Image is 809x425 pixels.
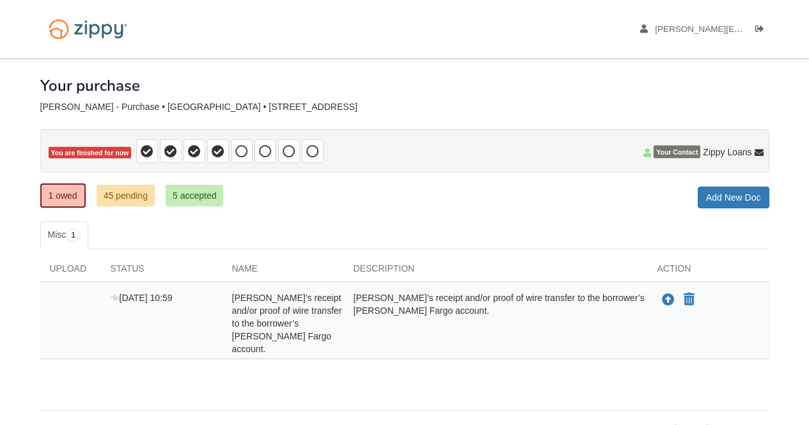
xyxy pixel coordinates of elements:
[101,262,223,281] div: Status
[755,24,769,37] a: Log out
[648,262,769,281] div: Action
[698,187,769,208] a: Add New Doc
[40,183,86,208] a: 1 owed
[40,102,769,112] div: [PERSON_NAME] - Purchase • [GEOGRAPHIC_DATA] • [STREET_ADDRESS]
[111,293,173,303] span: [DATE] 10:59
[232,293,342,354] span: [PERSON_NAME]’s receipt and/or proof of wire transfer to the borrower’s [PERSON_NAME] Fargo account.
[166,185,224,206] a: 5 accepted
[49,147,132,159] span: You are finished for now
[654,146,700,158] span: Your Contact
[97,185,155,206] a: 45 pending
[40,13,136,45] img: Logo
[682,292,696,307] button: Declare Arron Perkins -Donor’s receipt and/or proof of wire transfer to the borrower’s Wells Farg...
[66,229,81,242] span: 1
[40,262,101,281] div: Upload
[344,262,648,281] div: Description
[344,291,648,355] div: [PERSON_NAME]’s receipt and/or proof of wire transfer to the borrower’s [PERSON_NAME] Fargo account.
[40,221,88,249] a: Misc
[703,146,751,158] span: Zippy Loans
[661,291,676,308] button: Upload Arron Perkins -Donor’s receipt and/or proof of wire transfer to the borrower’s Wells Fargo...
[223,262,344,281] div: Name
[40,77,140,94] h1: Your purchase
